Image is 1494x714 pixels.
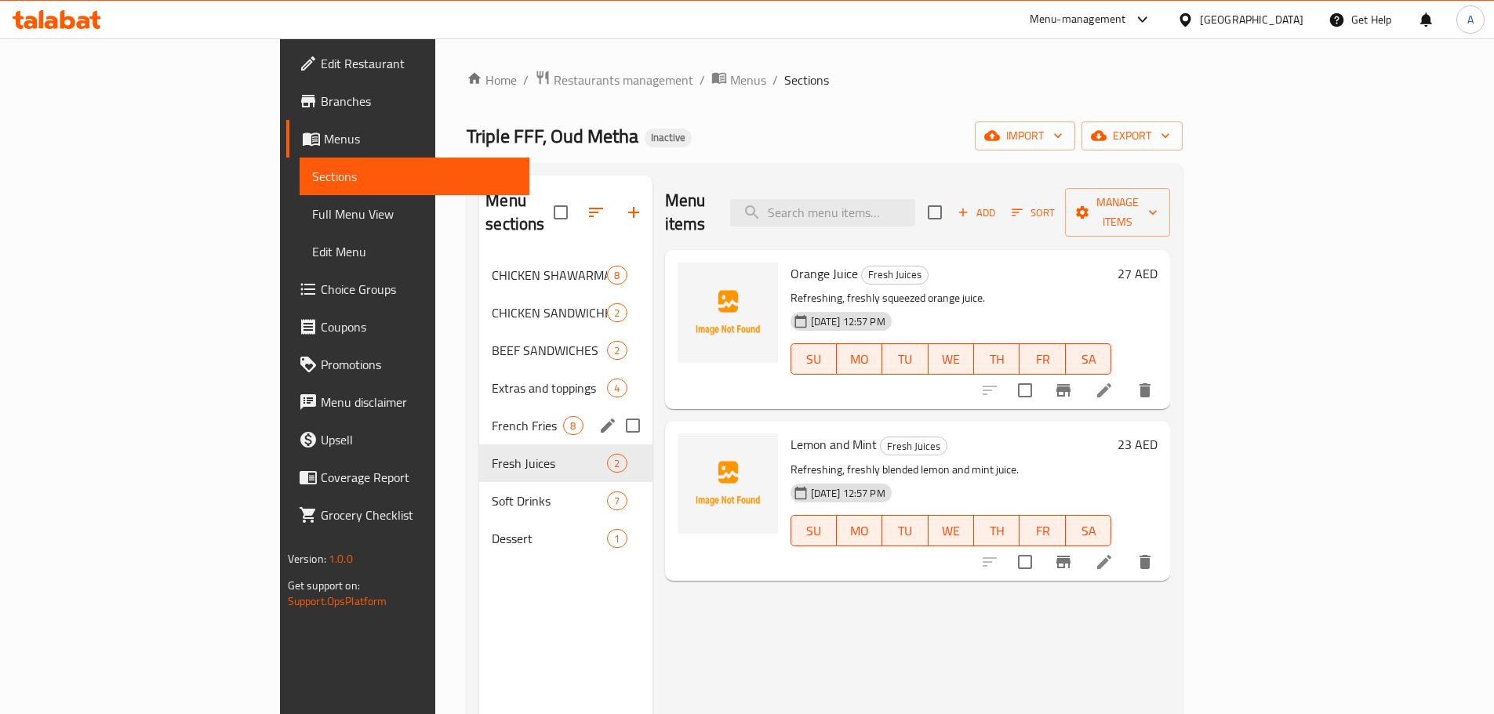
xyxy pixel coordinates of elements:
[791,288,1112,308] p: Refreshing, freshly squeezed orange juice.
[678,433,778,534] img: Lemon and Mint
[479,369,652,407] div: Extras and toppings4
[1072,520,1105,542] span: SA
[312,205,517,223] span: Full Menu View
[1030,10,1126,29] div: Menu-management
[492,491,607,510] span: Soft Drinks
[535,70,693,90] a: Restaurants management
[286,458,529,496] a: Coverage Report
[286,496,529,534] a: Grocery Checklist
[1467,11,1474,28] span: A
[564,419,582,433] span: 8
[321,506,517,524] span: Grocery Checklist
[1081,121,1183,150] button: export
[608,381,626,396] span: 4
[288,575,360,596] span: Get support on:
[286,346,529,383] a: Promotions
[479,444,652,482] div: Fresh Juices2
[1126,371,1164,409] button: delete
[321,317,517,336] span: Coupons
[324,129,517,148] span: Menus
[608,343,626,358] span: 2
[1045,371,1082,409] button: Branch-specific-item
[492,341,607,360] span: BEEF SANDWICHES
[791,343,837,375] button: SU
[479,482,652,520] div: Soft Drinks7
[492,529,607,548] div: Dessert
[1001,201,1065,225] span: Sort items
[980,520,1013,542] span: TH
[1026,348,1059,371] span: FR
[479,332,652,369] div: BEEF SANDWICHES2
[975,121,1075,150] button: import
[286,82,529,120] a: Branches
[837,343,882,375] button: MO
[321,92,517,111] span: Branches
[1009,374,1041,407] span: Select to update
[300,158,529,195] a: Sections
[608,531,626,546] span: 1
[1078,193,1158,232] span: Manage items
[300,195,529,233] a: Full Menu View
[479,294,652,332] div: CHICKEN SANDWICHES2
[321,468,517,487] span: Coverage Report
[805,314,892,329] span: [DATE] 12:57 PM
[1095,381,1114,400] a: Edit menu item
[479,256,652,294] div: CHICKEN SHAWARMA8
[889,520,921,542] span: TU
[889,348,921,371] span: TU
[665,189,712,236] h2: Menu items
[288,549,326,569] span: Version:
[286,383,529,421] a: Menu disclaimer
[608,268,626,283] span: 8
[645,129,692,147] div: Inactive
[492,303,607,322] span: CHICKEN SANDWICHES
[1118,263,1158,285] h6: 27 AED
[1012,204,1055,222] span: Sort
[615,194,652,231] button: Add section
[286,421,529,458] a: Upsell
[1020,515,1065,546] button: FR
[321,430,517,449] span: Upsell
[286,308,529,346] a: Coupons
[1020,343,1065,375] button: FR
[286,45,529,82] a: Edit Restaurant
[951,201,1001,225] button: Add
[880,437,947,455] div: Fresh Juices
[321,280,517,299] span: Choice Groups
[798,348,831,371] span: SU
[312,242,517,261] span: Edit Menu
[492,454,607,473] span: Fresh Juices
[784,71,829,89] span: Sections
[479,520,652,557] div: Dessert1
[1200,11,1303,28] div: [GEOGRAPHIC_DATA]
[791,460,1112,480] p: Refreshing, freshly blended lemon and mint juice.
[1126,543,1164,581] button: delete
[479,250,652,564] nav: Menu sections
[286,120,529,158] a: Menus
[837,515,882,546] button: MO
[791,515,837,546] button: SU
[596,414,620,437] button: edit
[772,71,778,89] li: /
[791,433,877,456] span: Lemon and Mint
[730,71,766,89] span: Menus
[607,303,627,322] div: items
[1065,188,1170,237] button: Manage items
[645,131,692,144] span: Inactive
[951,201,1001,225] span: Add item
[563,416,583,435] div: items
[1066,515,1111,546] button: SA
[492,266,607,285] span: CHICKEN SHAWARMA
[1094,126,1170,146] span: export
[286,270,529,308] a: Choice Groups
[1009,545,1041,578] span: Select to update
[492,379,607,397] span: Extras and toppings
[678,263,778,363] img: Orange Juice
[492,416,563,435] span: French Fries
[980,348,1013,371] span: TH
[935,348,968,371] span: WE
[608,456,626,471] span: 2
